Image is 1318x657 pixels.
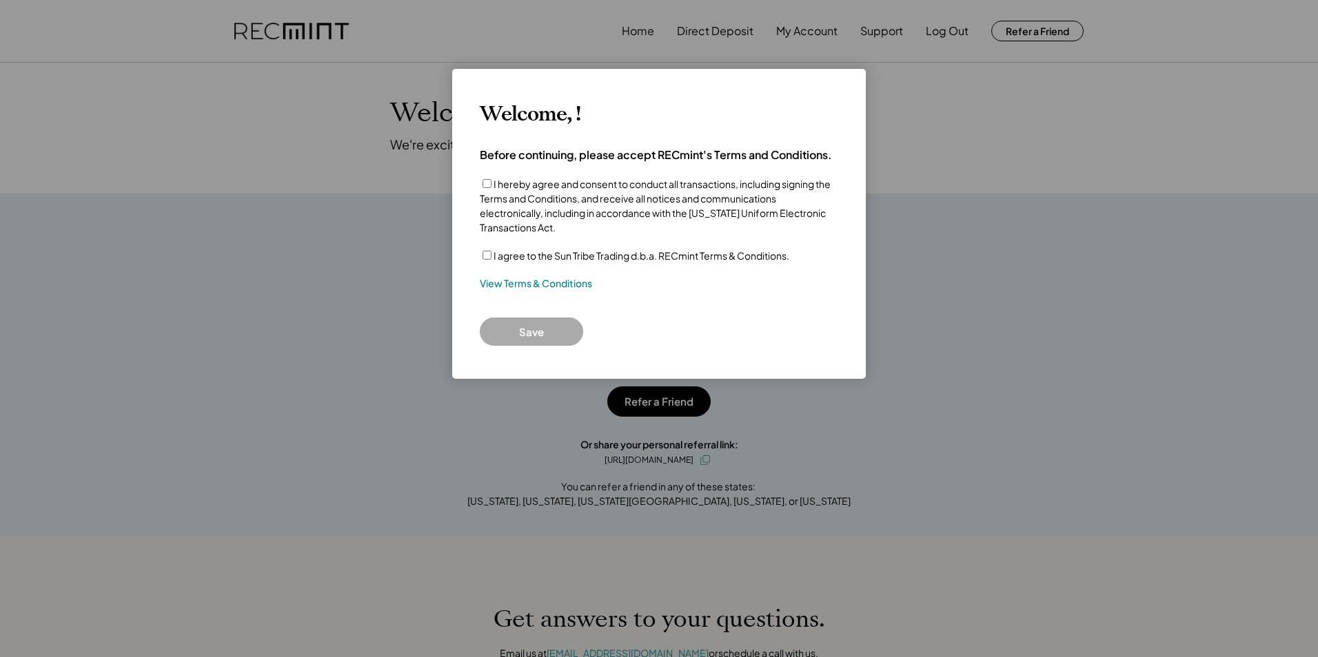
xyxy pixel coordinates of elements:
label: I agree to the Sun Tribe Trading d.b.a. RECmint Terms & Conditions. [494,249,789,262]
h4: Before continuing, please accept RECmint's Terms and Conditions. [480,147,832,163]
label: I hereby agree and consent to conduct all transactions, including signing the Terms and Condition... [480,178,831,233]
a: View Terms & Conditions [480,277,592,291]
button: Save [480,317,583,346]
h3: Welcome, ! [480,102,580,127]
